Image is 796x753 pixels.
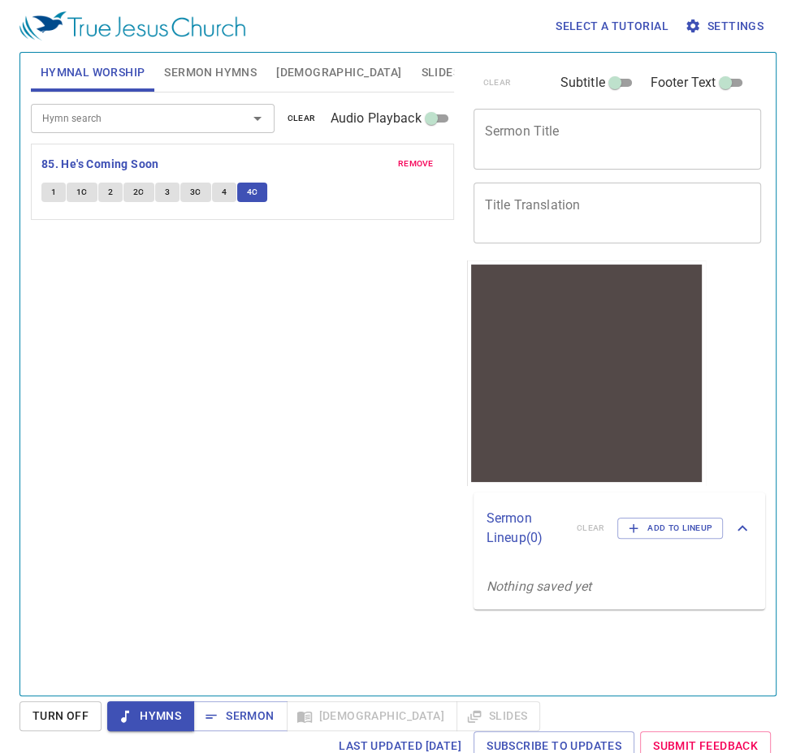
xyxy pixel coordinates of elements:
span: Hymnal Worship [41,62,145,83]
span: 3 [165,185,170,200]
span: clear [288,111,316,126]
span: remove [398,157,434,171]
span: Subtitle [560,73,605,93]
button: clear [278,109,326,128]
button: 2C [123,183,154,202]
span: Select a tutorial [556,16,668,37]
button: Select a tutorial [549,11,675,41]
span: Turn Off [32,706,89,726]
button: remove [388,154,443,174]
span: [DEMOGRAPHIC_DATA] [276,62,401,83]
button: 3 [155,183,180,202]
button: 4C [237,183,268,202]
span: Slides [421,62,459,83]
div: Sermon Lineup(0)clearAdd to Lineup [474,493,766,564]
span: 2C [133,185,145,200]
button: Open [246,107,269,130]
span: Hymns [120,706,181,726]
span: Sermon [206,706,274,726]
span: Audio Playback [331,109,422,128]
iframe: from-child [467,260,706,486]
span: 2 [108,185,113,200]
button: 1 [41,183,66,202]
span: 1C [76,185,88,200]
b: 85. He's Coming Soon [41,154,159,174]
button: 3C [180,183,211,202]
button: Sermon [193,701,287,731]
img: True Jesus Church [19,11,245,41]
span: 4C [247,185,258,200]
p: Sermon Lineup ( 0 ) [487,509,564,548]
button: 1C [67,183,97,202]
button: 85. He's Coming Soon [41,154,162,174]
span: Sermon Hymns [164,62,257,83]
button: Add to Lineup [617,518,723,539]
span: 3C [190,185,201,200]
span: 4 [222,185,227,200]
span: Settings [688,16,764,37]
span: Add to Lineup [628,521,712,536]
button: 4 [212,183,236,202]
span: 1 [51,185,56,200]
i: Nothing saved yet [487,579,592,594]
button: 2 [98,183,123,202]
button: Settings [681,11,770,41]
button: Hymns [107,701,194,731]
button: Turn Off [19,701,102,731]
span: Footer Text [651,73,716,93]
